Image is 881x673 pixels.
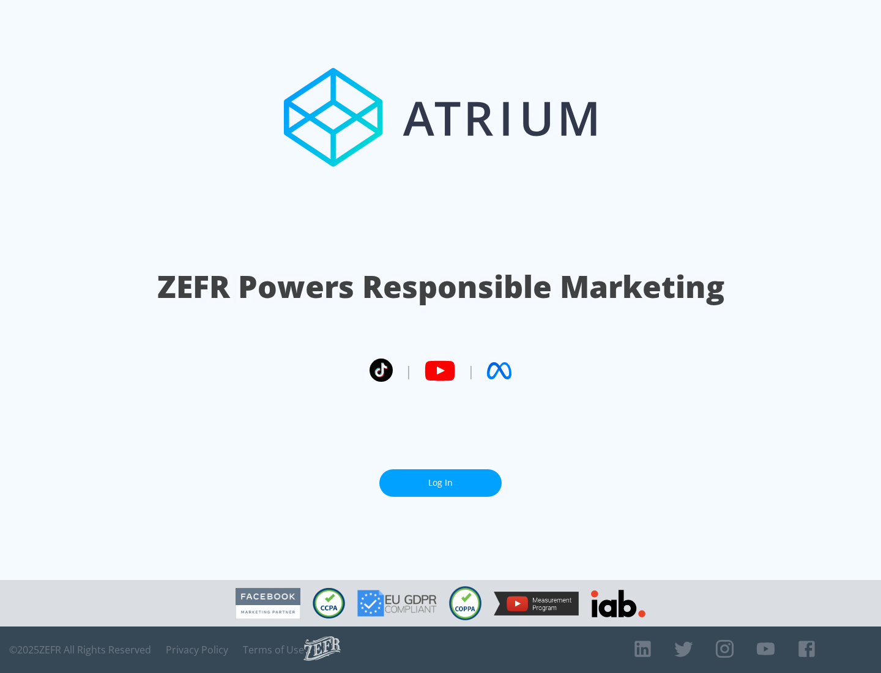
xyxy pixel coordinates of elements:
span: | [467,362,475,380]
h1: ZEFR Powers Responsible Marketing [157,266,724,308]
span: © 2025 ZEFR All Rights Reserved [9,644,151,656]
span: | [405,362,412,380]
img: YouTube Measurement Program [494,592,579,615]
img: Facebook Marketing Partner [236,588,300,619]
a: Privacy Policy [166,644,228,656]
img: CCPA Compliant [313,588,345,619]
a: Log In [379,469,502,497]
img: IAB [591,590,645,617]
img: COPPA Compliant [449,586,481,620]
img: GDPR Compliant [357,590,437,617]
a: Terms of Use [243,644,304,656]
